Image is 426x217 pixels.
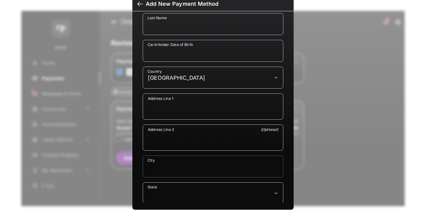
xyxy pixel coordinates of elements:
div: payment_method_screening[postal_addresses][country] [143,67,283,89]
div: payment_method_screening[postal_addresses][addressLine2] [143,124,283,151]
div: payment_method_screening[postal_addresses][addressLine1] [143,93,283,120]
div: payment_method_screening[postal_addresses][locality] [143,156,283,177]
div: Add New Payment Method [146,1,218,7]
div: payment_method_screening[postal_addresses][administrativeArea] [143,182,283,204]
